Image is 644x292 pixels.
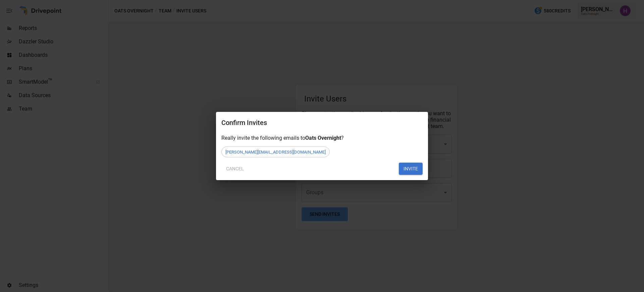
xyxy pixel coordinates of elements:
span: Oats Overnight [305,135,341,141]
div: Really invite the following emails to ? [221,135,423,141]
button: Cancel [221,163,249,175]
span: [PERSON_NAME][EMAIL_ADDRESS][DOMAIN_NAME] [222,150,329,155]
button: INVITE [399,163,423,175]
h2: Confirm Invites [221,117,423,135]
